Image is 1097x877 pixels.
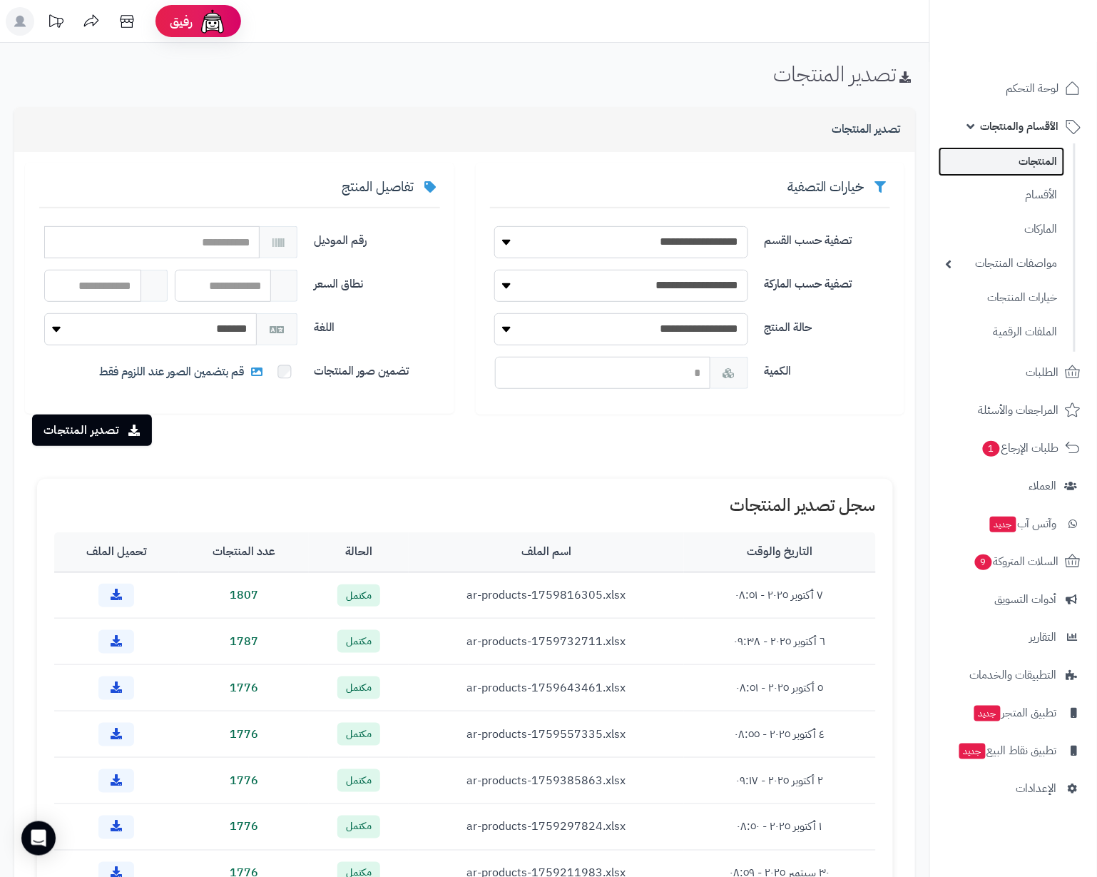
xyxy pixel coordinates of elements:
[759,313,896,336] label: حالة المنتج
[179,619,309,665] td: 1787
[1006,78,1059,98] span: لوحة التحكم
[342,177,414,196] span: تفاصيل المنتج
[939,283,1065,313] a: خيارات المنتجات
[21,821,56,856] div: Open Intercom Messenger
[939,696,1088,730] a: تطبيق المتجرجديد
[939,147,1065,176] a: المنتجات
[309,532,408,572] th: الحالة
[38,7,73,39] a: تحديثات المنصة
[277,365,291,379] input: قم بتضمين الصور عند اللزوم فقط
[409,619,685,665] td: ar-products-1759732711.xlsx
[409,758,685,804] td: ar-products-1759385863.xlsx
[684,619,875,665] td: ٦ أكتوبر ٢٠٢٥ - ٠٩:٣٨
[939,248,1065,279] a: مواصفات المنتجات
[409,804,685,851] td: ar-products-1759297824.xlsx
[179,665,309,711] td: 1776
[409,532,685,572] th: اسم الملف
[179,711,309,758] td: 1776
[973,703,1057,723] span: تطبيق المتجر
[974,552,1059,572] span: السلات المتروكة
[759,357,896,380] label: الكمية
[990,517,1016,532] span: جديد
[409,572,685,619] td: ar-products-1759816305.xlsx
[684,804,875,851] td: ١ أكتوبر ٢٠٢٥ - ٠٨:٥٠
[170,13,193,30] span: رفيق
[409,711,685,758] td: ar-products-1759557335.xlsx
[975,554,992,570] span: 9
[983,441,1000,457] span: 1
[787,177,864,196] span: خيارات التصفية
[308,270,445,293] label: نطاق السعر
[939,355,1088,390] a: الطلبات
[759,270,896,293] label: تصفية حسب الماركة
[959,744,986,759] span: جديد
[939,734,1088,768] a: تطبيق نقاط البيعجديد
[939,214,1065,245] a: الماركات
[32,415,152,446] button: تصدير المنتجات
[939,658,1088,692] a: التطبيقات والخدمات
[773,62,915,86] h1: تصدير المنتجات
[759,226,896,249] label: تصفية حسب القسم
[979,400,1059,420] span: المراجعات والأسئلة
[308,226,445,249] label: رقم الموديل
[1030,627,1057,647] span: التقارير
[939,180,1065,211] a: الأقسام
[939,771,1088,806] a: الإعدادات
[337,769,380,792] span: مكتمل
[337,584,380,607] span: مكتمل
[308,313,445,336] label: اللغة
[54,496,876,514] h1: سجل تصدير المنتجات
[684,572,875,619] td: ٧ أكتوبر ٢٠٢٥ - ٠٨:٥١
[1016,779,1057,799] span: الإعدادات
[1029,476,1057,496] span: العملاء
[974,706,1001,721] span: جديد
[179,758,309,804] td: 1776
[970,665,1057,685] span: التطبيقات والخدمات
[981,438,1059,458] span: طلبات الإرجاع
[54,532,180,572] th: تحميل الملف
[939,431,1088,465] a: طلبات الإرجاع1
[958,741,1057,761] span: تطبيق نقاط البيع
[981,116,1059,136] span: الأقسام والمنتجات
[939,317,1065,348] a: الملفات الرقمية
[198,7,227,36] img: ai-face.png
[179,532,309,572] th: عدد المنتجات
[409,665,685,711] td: ar-products-1759643461.xlsx
[684,711,875,758] td: ٤ أكتوبر ٢٠٢٥ - ٠٨:٥٥
[939,544,1088,579] a: السلات المتروكة9
[337,816,380,838] span: مكتمل
[939,582,1088,617] a: أدوات التسويق
[939,507,1088,541] a: وآتس آبجديد
[337,630,380,653] span: مكتمل
[684,532,875,572] th: التاريخ والوقت
[337,676,380,699] span: مكتمل
[179,804,309,851] td: 1776
[1000,39,1083,69] img: logo-2.png
[308,357,445,380] label: تضمين صور المنتجات
[179,572,309,619] td: 1807
[832,123,901,136] h3: تصدير المنتجات
[1026,363,1059,382] span: الطلبات
[995,589,1057,609] span: أدوات التسويق
[939,393,1088,427] a: المراجعات والأسئلة
[939,620,1088,654] a: التقارير
[939,71,1088,106] a: لوحة التحكم
[684,758,875,804] td: ٢ أكتوبر ٢٠٢٥ - ٠٩:١٧
[684,665,875,711] td: ٥ أكتوبر ٢٠٢٥ - ٠٨:٥١
[939,469,1088,503] a: العملاء
[99,364,266,380] span: قم بتضمين الصور عند اللزوم فقط
[337,723,380,746] span: مكتمل
[989,514,1057,534] span: وآتس آب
